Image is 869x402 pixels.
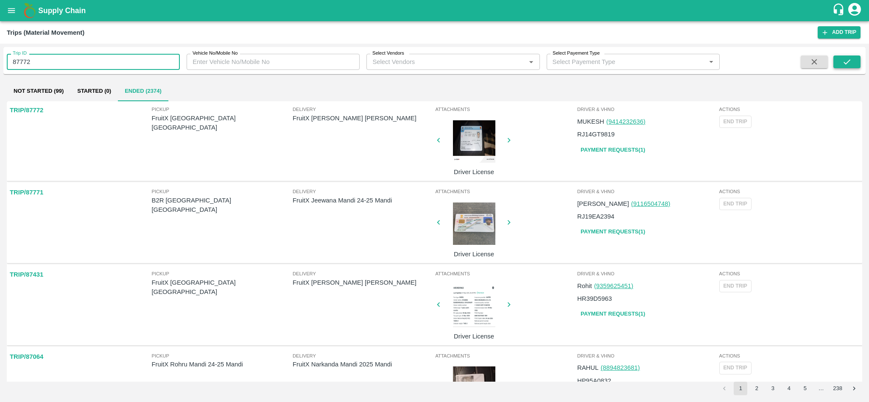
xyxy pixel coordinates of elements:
span: Actions [719,270,860,277]
p: FruitX [GEOGRAPHIC_DATA] [GEOGRAPHIC_DATA] [152,114,293,133]
p: HP95A0832 [577,376,611,385]
p: TRIP/87772 [10,105,43,115]
a: (9359625451) [594,283,633,289]
span: Delivery [293,270,434,277]
div: account of current user [847,2,862,19]
span: Pickup [152,105,293,113]
span: Attachments [436,105,576,113]
p: TRIP/87431 [10,270,43,279]
p: TRIP/87771 [10,188,43,197]
p: Driver License [442,167,506,177]
p: B2R [GEOGRAPHIC_DATA] [GEOGRAPHIC_DATA] [152,196,293,215]
p: HR39D5963 [577,294,612,303]
a: (9414232636) [606,118,645,125]
span: Delivery [293,352,434,360]
p: RJ14GT9819 [577,130,615,139]
span: Attachments [436,270,576,277]
span: Driver & VHNo [577,188,718,195]
nav: pagination navigation [716,382,862,395]
input: Enter Trip ID [7,54,180,70]
label: Select Payement Type [553,50,600,57]
button: Go to page 4 [782,382,796,395]
span: MUKESH [577,118,604,125]
input: Select Vendors [369,56,523,67]
span: Actions [719,188,860,195]
span: Attachments [436,188,576,195]
span: Driver & VHNo [577,105,718,113]
a: Supply Chain [38,5,832,17]
label: Vehicle No/Mobile No [193,50,238,57]
span: Pickup [152,352,293,360]
label: Select Vendors [372,50,404,57]
button: Open [706,56,717,67]
button: Go to page 238 [830,382,845,395]
span: Actions [719,352,860,360]
button: Ended (2374) [118,81,168,101]
a: Payment Requests(1) [577,143,648,158]
a: Add Trip [818,26,861,39]
span: RAHUL [577,364,598,371]
p: Driver License [442,332,506,341]
span: Actions [719,105,860,113]
a: Payment Requests(1) [577,307,648,322]
button: Open [525,56,536,67]
p: TRIP/87064 [10,352,43,361]
span: Attachments [436,352,576,360]
p: RJ19EA2394 [577,212,614,221]
input: Select Payement Type [549,56,703,67]
a: (9116504748) [631,200,670,207]
label: Trip ID [13,50,27,57]
a: (8894823681) [601,364,640,371]
button: Go to next page [847,382,861,395]
p: FruitX [PERSON_NAME] [PERSON_NAME] [293,114,434,123]
span: Delivery [293,188,434,195]
a: Payment Requests(1) [577,225,648,239]
button: Not Started (99) [7,81,70,101]
p: FruitX Narkanda Mandi 2025 Mandi [293,360,434,369]
button: Go to page 5 [798,382,812,395]
div: customer-support [832,3,847,18]
button: open drawer [2,1,21,20]
button: Go to page 3 [766,382,780,395]
button: page 1 [734,382,747,395]
span: Driver & VHNo [577,270,718,277]
p: FruitX Rohru Mandi 24-25 Mandi [152,360,293,369]
b: Supply Chain [38,6,86,15]
button: Started (0) [70,81,118,101]
span: Driver & VHNo [577,352,718,360]
span: Pickup [152,270,293,277]
img: logo [21,2,38,19]
div: … [814,385,828,393]
p: FruitX [GEOGRAPHIC_DATA] [GEOGRAPHIC_DATA] [152,278,293,297]
p: FruitX [PERSON_NAME] [PERSON_NAME] [293,278,434,287]
button: Go to page 2 [750,382,763,395]
span: [PERSON_NAME] [577,200,629,207]
span: Delivery [293,105,434,113]
input: Enter Vehicle No/Mobile No [187,54,360,70]
p: Driver License [442,250,506,259]
span: Rohit [577,283,592,289]
p: FruitX Jeewana Mandi 24-25 Mandi [293,196,434,205]
div: Trips (Material Movement) [7,27,84,38]
span: Pickup [152,188,293,195]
